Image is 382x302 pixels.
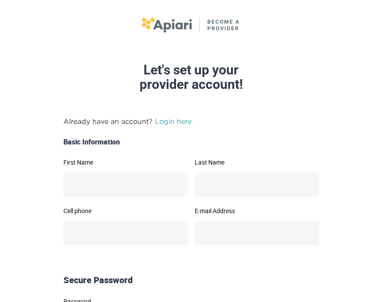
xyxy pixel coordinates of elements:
label: Last Name [195,159,319,165]
label: E-mail Address [195,208,319,214]
div: Let's set up your provider account! [11,63,371,91]
label: First Name [63,159,188,165]
a: Login here [155,117,192,125]
img: logo [142,18,240,32]
div: Secure Password [60,274,322,287]
label: Cell phone [63,208,188,214]
div: Basic Information [60,137,322,147]
p: Already have an account? [63,116,319,126]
